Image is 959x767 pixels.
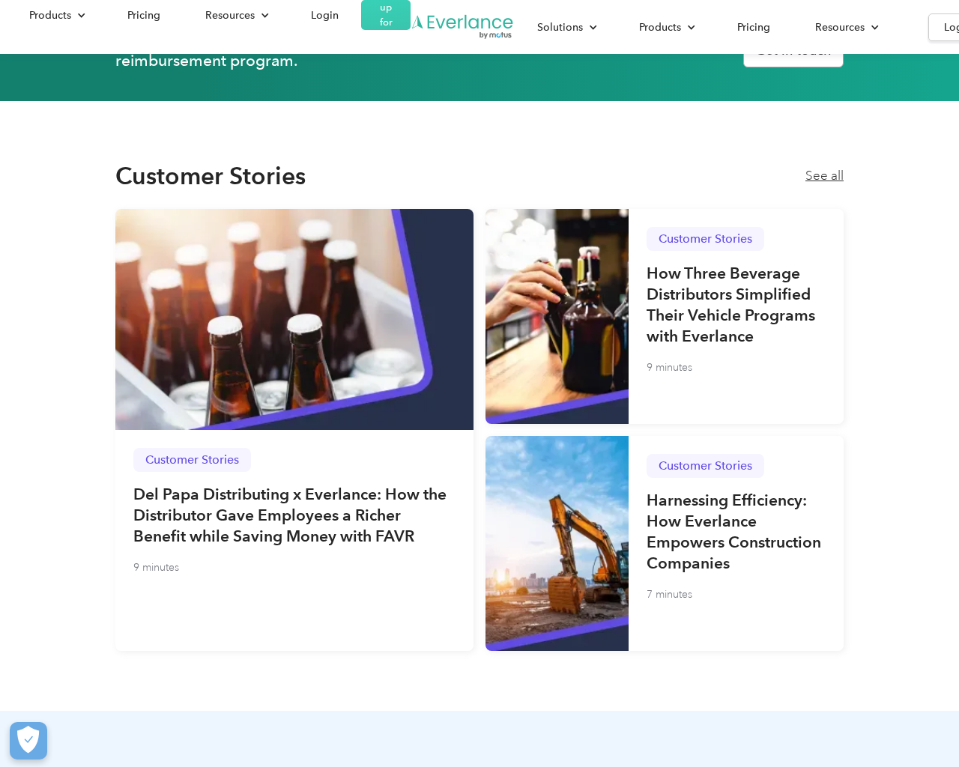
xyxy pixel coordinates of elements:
p: Customer Stories [659,460,752,472]
div: Products [624,14,707,40]
h2: Customer Stories [115,161,306,191]
div: Products [29,6,71,25]
p: 9 minutes [133,559,179,577]
a: Login [296,2,354,28]
div: Resources [205,6,255,25]
div: Login [311,6,339,25]
div: Pricing [737,18,770,37]
div: Resources [800,14,891,40]
div: Resources [815,18,865,37]
a: Go to homepage [411,13,515,40]
p: 9 minutes [647,359,692,377]
div: Solutions [522,14,609,40]
a: Customer StoriesHow Three Beverage Distributors Simplified Their Vehicle Programs with Everlance9... [485,209,844,424]
h3: Harnessing Efficiency: How Everlance Empowers Construction Companies [647,490,826,574]
h3: How Three Beverage Distributors Simplified Their Vehicle Programs with Everlance [647,263,826,347]
a: See all [805,169,844,184]
h3: Del Papa Distributing x Everlance: How the Distributor Gave Employees a Richer Benefit while Savi... [133,484,456,547]
div: Solutions [537,18,583,37]
p: Customer Stories [145,454,239,466]
a: Customer StoriesDel Papa Distributing x Everlance: How the Distributor Gave Employees a Richer Be... [115,209,474,651]
div: Resources [190,2,281,28]
a: Pricing [722,14,785,40]
p: Customer Stories [659,233,752,245]
a: Customer StoriesHarnessing Efficiency: How Everlance Empowers Construction Companies7 minutes [485,436,844,651]
a: Pricing [112,2,175,28]
div: Products [639,18,681,37]
button: Cookies Settings [10,722,47,760]
div: Products [14,2,97,28]
div: Pricing [127,6,160,25]
p: 7 minutes [647,586,692,604]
